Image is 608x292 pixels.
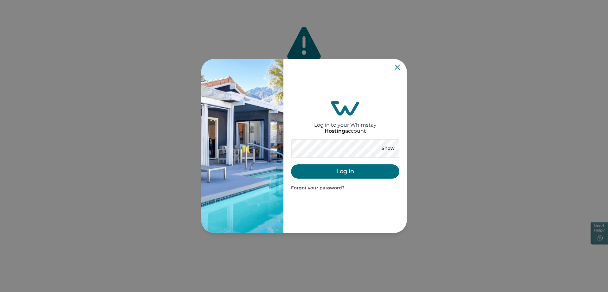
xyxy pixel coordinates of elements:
[291,164,399,179] button: Log in
[291,185,399,191] p: Forgot your password?
[377,144,399,153] button: Show
[314,116,377,128] h2: Log in to your Whimstay
[325,128,366,134] p: account
[331,101,359,116] img: login-logo
[201,59,283,233] img: auth-banner
[325,128,345,134] p: Hosting
[395,65,400,70] button: Close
